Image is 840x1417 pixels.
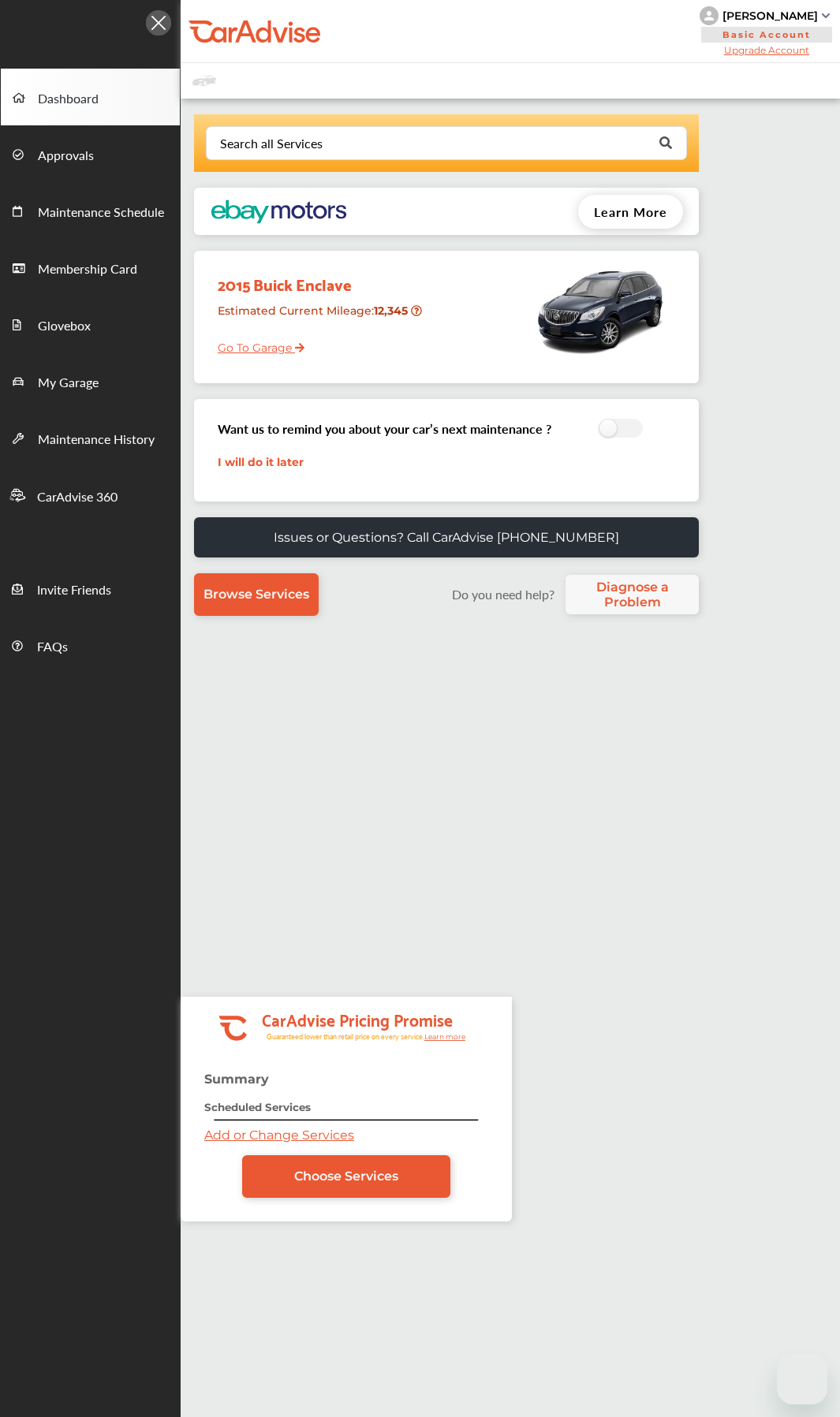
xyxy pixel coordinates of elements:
[1,296,180,352] a: Glovebox
[242,1155,450,1198] a: Choose Services
[218,455,304,469] a: I will do it later
[38,89,99,110] span: Dashboard
[206,259,437,297] div: 2015 Buick Enclave
[194,517,699,557] a: Issues or Questions? Call CarAdvise [PHONE_NUMBER]
[206,329,304,359] a: Go To Garage
[1,239,180,296] a: Membership Card
[37,580,111,601] span: Invite Friends
[274,530,619,545] p: Issues or Questions? Call CarAdvise [PHONE_NUMBER]
[374,304,411,318] strong: 12,345
[444,585,562,603] label: Do you need help?
[38,146,94,166] span: Approvals
[1,69,180,125] a: Dashboard
[262,1005,453,1033] tspan: CarAdvise Pricing Promise
[1,352,180,409] a: My Garage
[218,420,551,438] h3: Want us to remind you about your car’s next maintenance ?
[1,182,180,239] a: Maintenance Schedule
[38,373,99,393] span: My Garage
[722,9,818,23] div: [PERSON_NAME]
[37,637,68,658] span: FAQs
[267,1031,424,1042] tspan: Guaranteed lower than retail price on every service.
[37,487,118,508] span: CarAdvise 360
[204,1072,269,1087] strong: Summary
[573,580,691,610] span: Diagnose a Problem
[1,409,180,466] a: Maintenance History
[1,125,180,182] a: Approvals
[424,1032,466,1041] tspan: Learn more
[38,203,164,223] span: Maintenance Schedule
[294,1169,398,1184] span: Choose Services
[777,1354,827,1404] iframe: Button to launch messaging window
[566,575,699,614] a: Diagnose a Problem
[594,203,667,221] span: Learn More
[220,137,323,150] div: Search all Services
[700,44,834,56] span: Upgrade Account
[533,259,667,361] img: mobile_9717_st0640_046.jpg
[204,1128,354,1143] a: Add or Change Services
[38,430,155,450] span: Maintenance History
[192,71,216,91] img: placeholder_car.fcab19be.svg
[701,27,832,43] span: Basic Account
[700,6,719,25] img: knH8PDtVvWoAbQRylUukY18CTiRevjo20fAtgn5MLBQj4uumYvk2MzTtcAIzfGAtb1XOLVMAvhLuqoNAbL4reqehy0jehNKdM...
[203,587,309,602] span: Browse Services
[38,259,137,280] span: Membership Card
[38,316,91,337] span: Glovebox
[194,573,319,616] a: Browse Services
[204,1101,311,1113] strong: Scheduled Services
[822,13,830,18] img: sCxJUJ+qAmfqhQGDUl18vwLg4ZYJ6CxN7XmbOMBAAAAAElFTkSuQmCC
[206,297,437,337] div: Estimated Current Mileage :
[146,10,171,35] img: Icon.5fd9dcc7.svg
